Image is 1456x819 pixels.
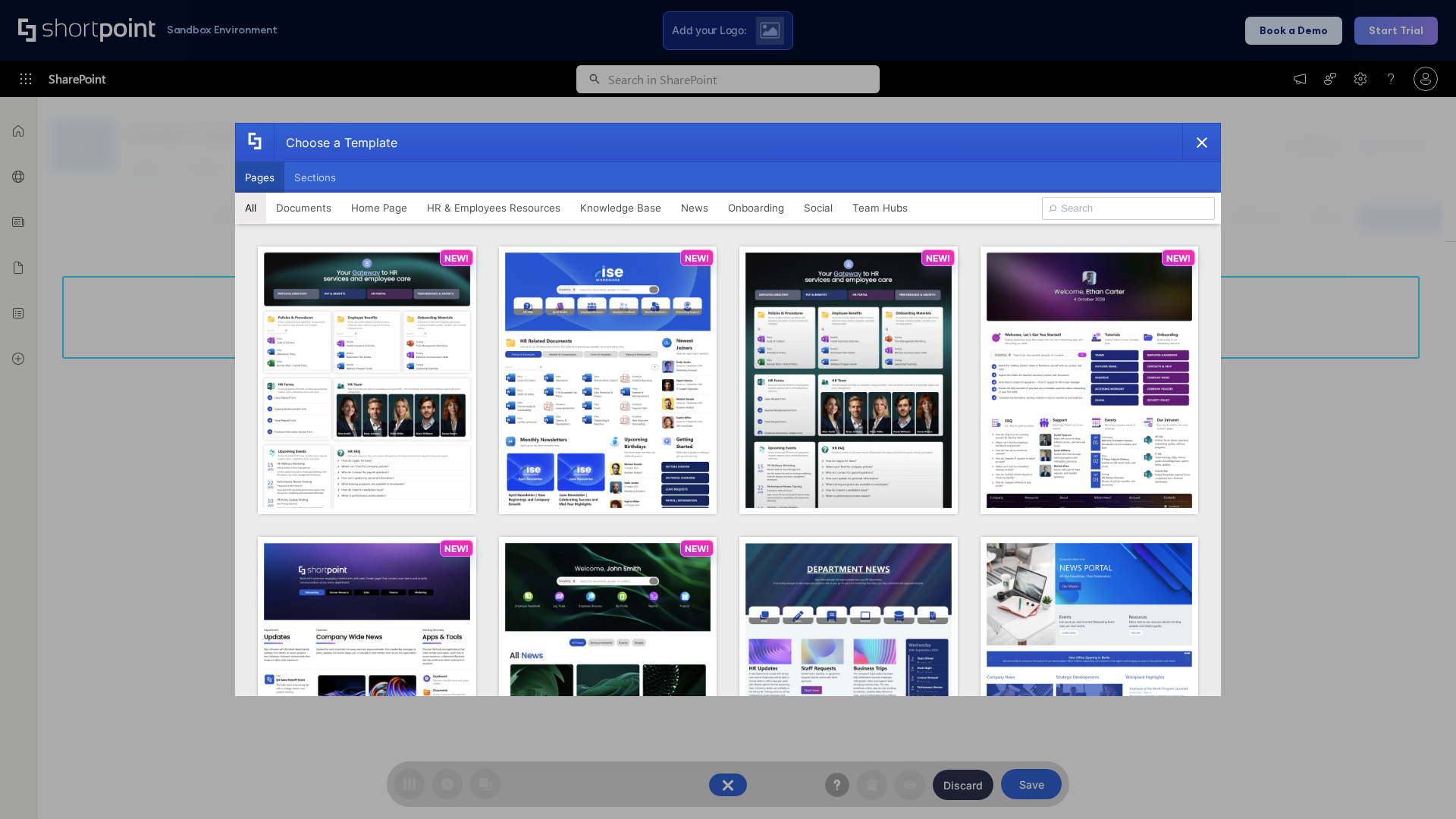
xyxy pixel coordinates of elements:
button: All [235,193,266,223]
button: Documents [266,193,341,223]
button: HR & Employees Resources [417,193,570,223]
button: Pages [235,162,284,193]
p: NEW! [1166,253,1191,264]
button: News [671,193,718,223]
p: NEW! [926,253,950,264]
button: Team Hubs [843,193,918,223]
button: Sections [284,162,346,193]
div: template selector [235,123,1221,696]
p: NEW! [444,253,469,264]
iframe: Chat Widget [1183,643,1456,819]
button: Onboarding [718,193,794,223]
p: NEW! [444,543,469,554]
button: Knowledge Base [570,193,671,223]
p: NEW! [685,253,709,264]
input: Search [1042,197,1215,220]
div: Choose a Template [274,124,397,162]
button: Home Page [341,193,417,223]
button: Social [794,193,843,223]
p: NEW! [685,543,709,554]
